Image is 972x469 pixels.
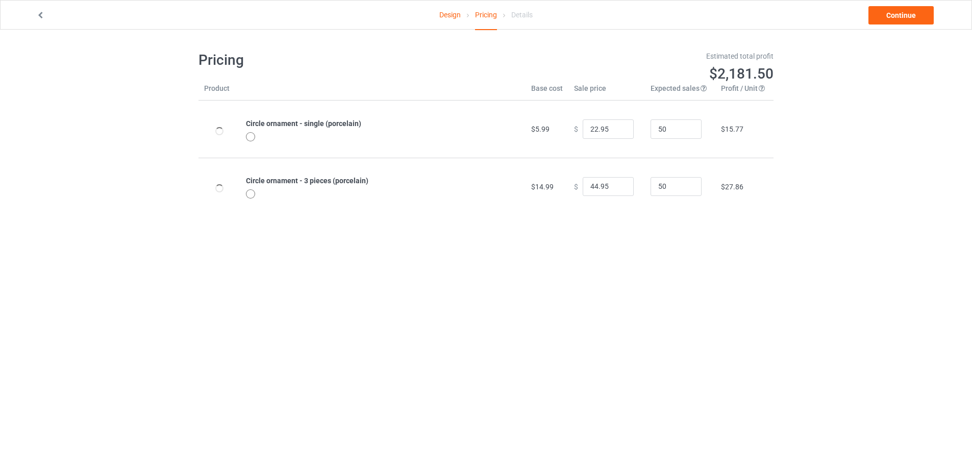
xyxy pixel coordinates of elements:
[721,183,743,191] span: $27.86
[526,83,568,101] th: Base cost
[198,51,479,69] h1: Pricing
[868,6,934,24] a: Continue
[439,1,461,29] a: Design
[574,125,578,133] span: $
[721,125,743,133] span: $15.77
[645,83,715,101] th: Expected sales
[709,65,774,82] span: $2,181.50
[715,83,774,101] th: Profit / Unit
[493,51,774,61] div: Estimated total profit
[568,83,645,101] th: Sale price
[511,1,533,29] div: Details
[475,1,497,30] div: Pricing
[246,119,361,128] b: Circle ornament - single (porcelain)
[531,125,550,133] span: $5.99
[574,182,578,190] span: $
[531,183,554,191] span: $14.99
[198,83,240,101] th: Product
[246,177,368,185] b: Circle ornament - 3 pieces (porcelain)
